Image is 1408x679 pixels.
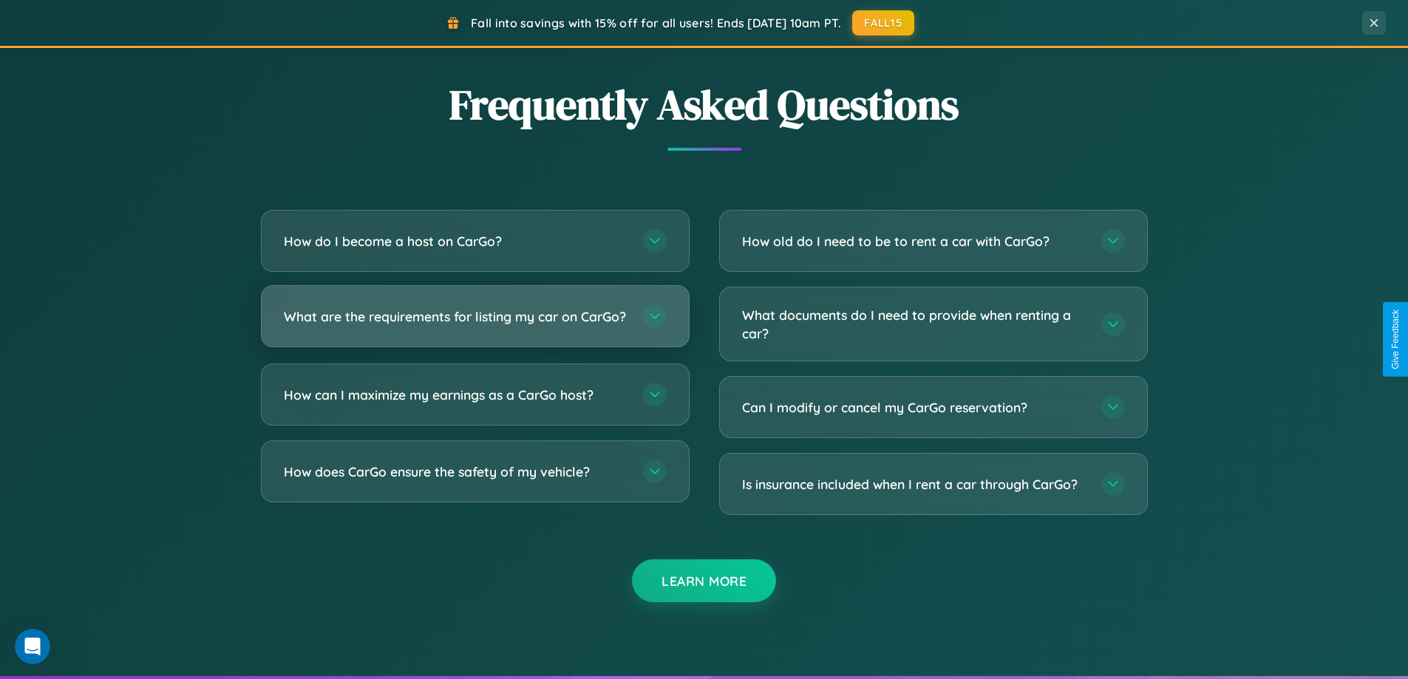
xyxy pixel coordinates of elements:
iframe: Intercom live chat [15,629,50,664]
h3: How does CarGo ensure the safety of my vehicle? [284,463,628,481]
h3: Can I modify or cancel my CarGo reservation? [742,398,1086,417]
h3: What documents do I need to provide when renting a car? [742,306,1086,342]
h3: Is insurance included when I rent a car through CarGo? [742,475,1086,494]
h3: What are the requirements for listing my car on CarGo? [284,307,628,326]
h2: Frequently Asked Questions [261,76,1148,133]
button: Learn More [632,559,776,602]
h3: How can I maximize my earnings as a CarGo host? [284,386,628,404]
div: Give Feedback [1390,310,1401,369]
h3: How do I become a host on CarGo? [284,232,628,250]
h3: How old do I need to be to rent a car with CarGo? [742,232,1086,250]
span: Fall into savings with 15% off for all users! Ends [DATE] 10am PT. [471,16,841,30]
button: FALL15 [852,10,914,35]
